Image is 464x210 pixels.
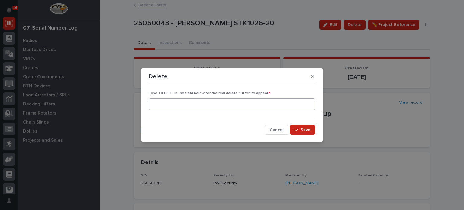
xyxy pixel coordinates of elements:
span: Type 'DELETE' in the field below for the real delete button to appear. [149,92,270,95]
p: Delete [149,73,168,80]
span: Save [301,127,311,133]
button: Cancel [265,125,288,135]
button: Save [290,125,315,135]
span: Cancel [270,127,283,133]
